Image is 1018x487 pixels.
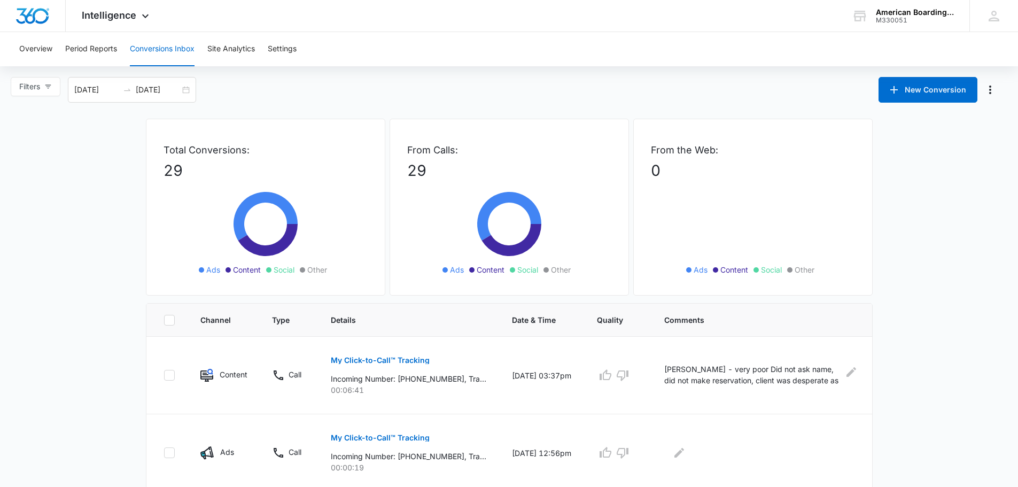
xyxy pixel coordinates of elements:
span: Ads [694,264,708,275]
p: Incoming Number: [PHONE_NUMBER], Tracking Number: [PHONE_NUMBER], Ring To: [PHONE_NUMBER], Caller... [331,373,486,384]
span: Content [720,264,748,275]
span: Social [761,264,782,275]
button: Overview [19,32,52,66]
button: Conversions Inbox [130,32,195,66]
p: Total Conversions: [164,143,368,157]
p: Call [289,369,301,380]
span: Ads [450,264,464,275]
button: Edit Comments [848,364,855,381]
p: 0 [651,159,855,182]
button: Settings [268,32,297,66]
p: [PERSON_NAME] - very poor Did not ask name, did not make reservation, client was desperate as a l... [664,364,842,388]
p: 00:00:19 [331,462,486,473]
p: From Calls: [407,143,611,157]
input: End date [136,84,180,96]
span: Date & Time [512,314,556,326]
span: Social [517,264,538,275]
p: 00:06:41 [331,384,486,396]
td: [DATE] 03:37pm [499,337,584,414]
button: New Conversion [879,77,977,103]
span: Social [274,264,294,275]
span: Other [307,264,327,275]
p: 29 [407,159,611,182]
input: Start date [74,84,119,96]
button: Filters [11,77,60,96]
p: From the Web: [651,143,855,157]
button: Period Reports [65,32,117,66]
span: Filters [19,81,40,92]
button: My Click-to-Call™ Tracking [331,347,430,373]
span: Quality [597,314,623,326]
button: Edit Comments [671,444,688,461]
p: 29 [164,159,368,182]
p: My Click-to-Call™ Tracking [331,434,430,442]
span: Content [477,264,504,275]
div: account id [876,17,954,24]
span: Other [551,264,571,275]
span: Other [795,264,814,275]
button: Site Analytics [207,32,255,66]
span: Channel [200,314,231,326]
span: Details [331,314,471,326]
div: account name [876,8,954,17]
span: Intelligence [82,10,136,21]
button: Manage Numbers [982,81,999,98]
span: Content [233,264,261,275]
p: Call [289,446,301,458]
span: to [123,86,131,94]
span: Comments [664,314,840,326]
p: My Click-to-Call™ Tracking [331,357,430,364]
span: Type [272,314,290,326]
span: swap-right [123,86,131,94]
span: Ads [206,264,220,275]
p: Ads [220,446,234,458]
button: My Click-to-Call™ Tracking [331,425,430,451]
p: Incoming Number: [PHONE_NUMBER], Tracking Number: [PHONE_NUMBER], Ring To: [PHONE_NUMBER], Caller... [331,451,486,462]
p: Content [220,369,246,380]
